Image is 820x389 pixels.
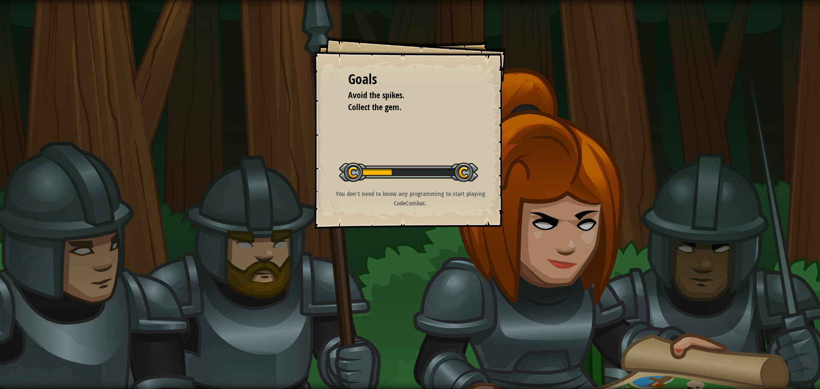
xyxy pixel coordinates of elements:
[348,89,404,101] span: Avoid the spikes.
[348,70,472,89] div: Goals
[348,101,401,113] span: Collect the gem.
[337,89,470,102] li: Avoid the spikes.
[325,189,496,208] p: You don't need to know any programming to start playing CodeCombat.
[337,101,470,114] li: Collect the gem.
